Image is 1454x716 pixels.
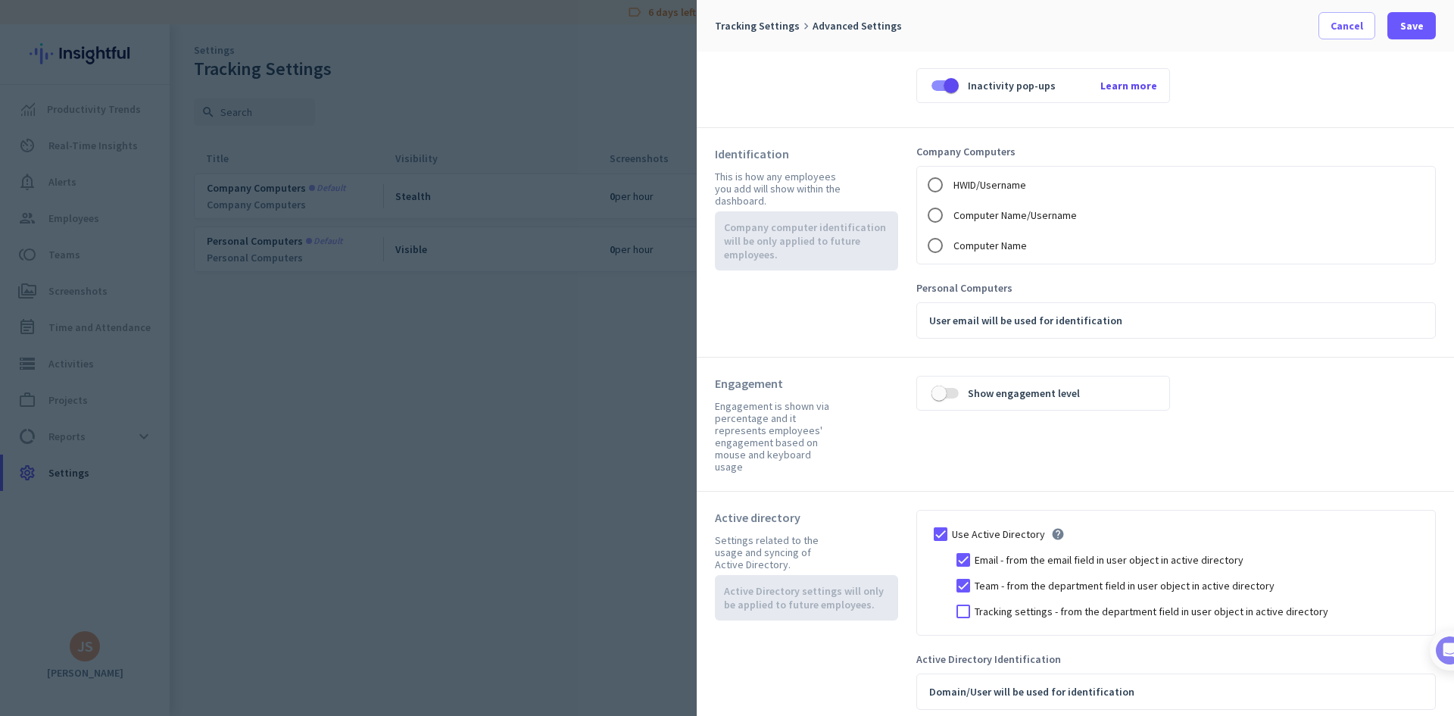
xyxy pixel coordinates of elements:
div: It's time to add your employees! This is crucial since Insightful will start collecting their act... [58,289,264,352]
span: Email - from the email field in user object in active directory [975,552,1243,567]
div: 1Add employees [28,258,275,283]
div: Identification [715,146,841,161]
button: Mark as completed [58,426,175,442]
button: Tasks [227,473,303,533]
button: Cancel [1318,12,1375,39]
span: Home [22,511,53,521]
label: Active Directory Identification [916,654,1436,664]
div: You're just a few steps away from completing the essential app setup [21,113,282,149]
img: Profile image for Tamara [54,158,78,183]
span: Computer Name [953,239,1027,252]
label: Company Computers [916,146,1436,157]
span: HWID/Username [953,178,1026,192]
div: This is how any employees you add will show within the dashboard. [715,170,841,207]
span: Messages [88,511,140,521]
span: Help [177,511,201,521]
div: [PERSON_NAME] from Insightful [84,163,249,178]
button: Messages [76,473,151,533]
span: Advanced Settings [813,19,902,33]
span: Tracking settings - from the department field in user object in active directory [975,604,1328,619]
button: Save [1387,12,1436,39]
button: Help [151,473,227,533]
a: Learn more [1100,80,1163,91]
div: Engagement is shown via percentage and it represents employees' engagement based on mouse and key... [715,400,841,473]
label: Show engagement level [959,386,1080,401]
div: Engagement [715,376,841,391]
h1: Tasks [129,7,177,33]
span: Save [1400,18,1424,33]
label: Inactivity pop-ups [959,78,1056,93]
span: User email will be used for identification [929,314,1122,327]
p: Company computer identification will be only applied to future employees. [724,220,889,261]
span: Learn more [1100,79,1157,92]
p: Active Directory settings will only be applied to future employees. [724,584,889,611]
div: 🎊 Welcome to Insightful! 🎊 [21,58,282,113]
i: keyboard_arrow_right [800,20,813,33]
span: Team - from the department field in user object in active directory [975,578,1275,593]
a: Show me how [58,364,165,395]
div: Add employees [58,264,257,279]
mat-radio-group: Select an option [920,170,1077,261]
div: Settings related to the usage and syncing of Active Directory. [715,534,841,571]
span: Tracking Settings [715,19,800,33]
span: Cancel [1331,18,1363,33]
div: Show me how [58,352,264,395]
p: 4 steps [15,199,54,215]
div: Close [266,6,293,33]
span: Tasks [248,511,281,521]
span: Domain/User will be used for identification [929,685,1134,699]
i: help [1051,527,1065,541]
label: Personal Computers [916,283,1436,293]
p: About 10 minutes [193,199,288,215]
span: Computer Name/Username [953,208,1077,222]
span: Use Active Directory [952,527,1045,542]
div: Active directory [715,510,841,525]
